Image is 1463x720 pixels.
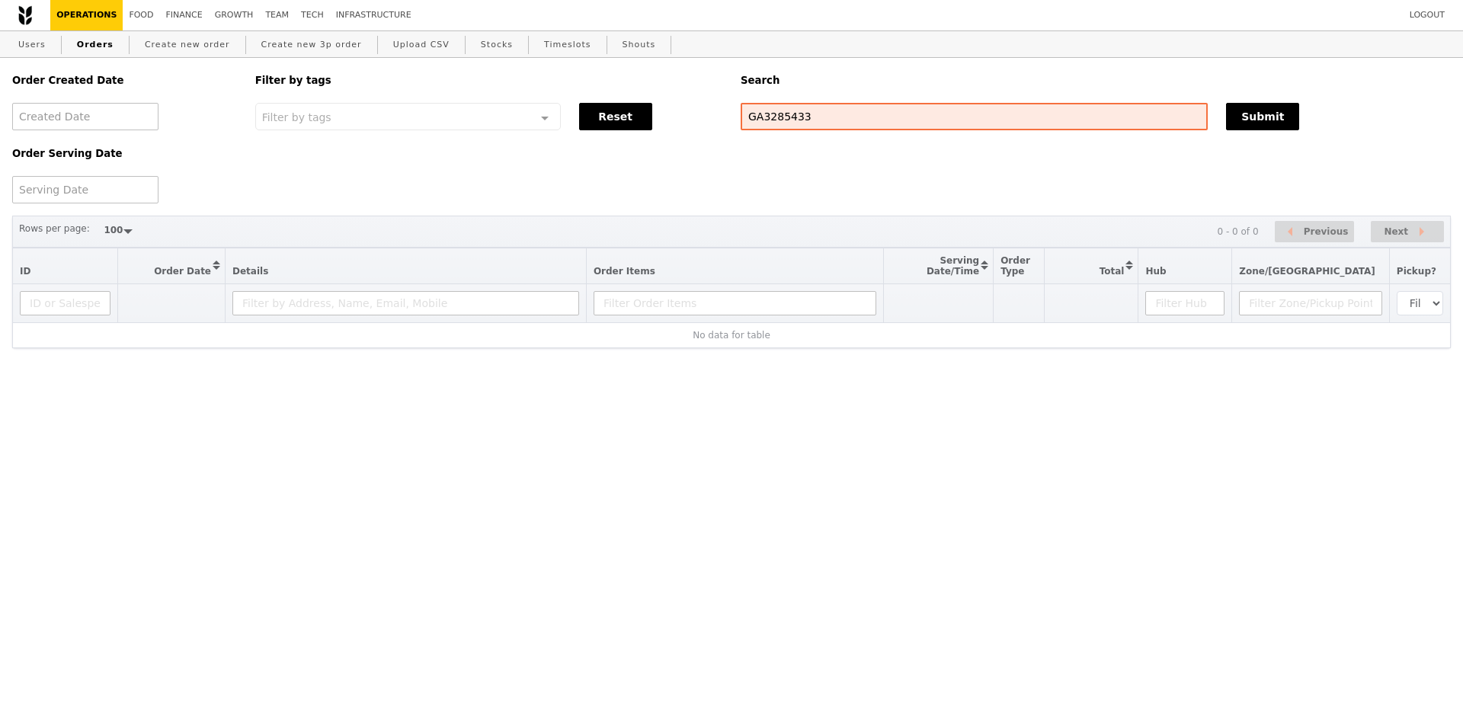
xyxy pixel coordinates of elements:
input: Filter by Address, Name, Email, Mobile [232,291,579,315]
button: Submit [1226,103,1299,130]
input: Created Date [12,103,158,130]
span: Previous [1304,222,1349,241]
label: Rows per page: [19,221,90,236]
button: Previous [1275,221,1354,243]
span: Zone/[GEOGRAPHIC_DATA] [1239,266,1375,277]
a: Stocks [475,31,519,59]
img: Grain logo [18,5,32,25]
a: Create new order [139,31,236,59]
div: 0 - 0 of 0 [1217,226,1258,237]
h5: Search [741,75,1451,86]
a: Users [12,31,52,59]
span: ID [20,266,30,277]
a: Timeslots [538,31,597,59]
input: Filter Hub [1145,291,1225,315]
span: Order Items [594,266,655,277]
span: Next [1384,222,1408,241]
a: Create new 3p order [255,31,368,59]
input: Filter Order Items [594,291,876,315]
input: Filter Zone/Pickup Point [1239,291,1382,315]
span: Details [232,266,268,277]
div: No data for table [20,330,1443,341]
input: Serving Date [12,176,158,203]
span: Filter by tags [262,110,331,123]
span: Pickup? [1397,266,1436,277]
button: Next [1371,221,1444,243]
a: Orders [71,31,120,59]
h5: Filter by tags [255,75,722,86]
button: Reset [579,103,652,130]
a: Upload CSV [387,31,456,59]
h5: Order Created Date [12,75,237,86]
a: Shouts [616,31,662,59]
input: Search any field [741,103,1208,130]
h5: Order Serving Date [12,148,237,159]
span: Hub [1145,266,1166,277]
input: ID or Salesperson name [20,291,110,315]
span: Order Type [1000,255,1030,277]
